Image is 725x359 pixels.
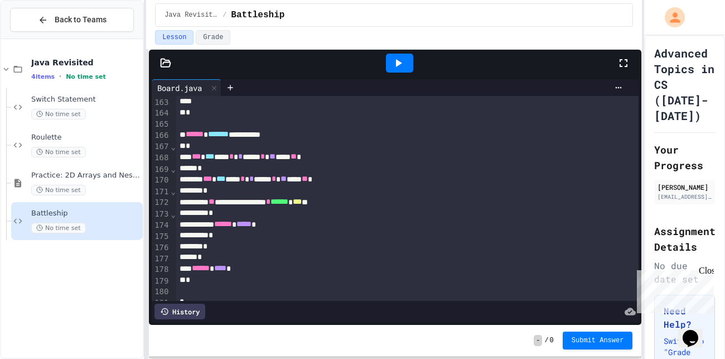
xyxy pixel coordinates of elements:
div: 178 [152,264,170,276]
div: 167 [152,141,170,152]
div: No due date set [654,259,715,286]
h2: Assignment Details [654,223,715,255]
h2: Your Progress [654,142,715,173]
div: 171 [152,186,170,198]
span: Submit Answer [572,336,624,345]
div: 180 [152,286,170,298]
span: No time set [31,109,86,119]
div: 173 [152,209,170,220]
span: Switch Statement [31,95,141,104]
button: Lesson [155,30,194,45]
span: / [544,336,548,345]
div: 174 [152,220,170,232]
div: Board.java [152,82,207,94]
span: Roulette [31,133,141,142]
div: 166 [152,130,170,142]
div: [PERSON_NAME] [658,182,712,192]
span: Back to Teams [55,14,107,26]
iframe: chat widget [632,266,714,313]
span: Practice: 2D Arrays and Nested for Loops [31,171,141,180]
div: 165 [152,119,170,130]
span: Battleship [231,8,284,22]
div: 163 [152,97,170,108]
span: / [223,11,226,20]
span: No time set [31,185,86,195]
button: Back to Teams [10,8,134,32]
div: 177 [152,253,170,265]
div: 179 [152,276,170,287]
iframe: chat widget [678,314,714,348]
span: 4 items [31,73,55,80]
span: Fold line [170,142,176,151]
div: 168 [152,152,170,164]
div: Board.java [152,79,221,96]
div: 164 [152,108,170,119]
div: Chat with us now!Close [4,4,77,71]
div: [EMAIL_ADDRESS][DOMAIN_NAME] [658,193,712,201]
span: - [534,335,542,346]
div: 172 [152,197,170,209]
span: Java Revisited [165,11,218,20]
div: 175 [152,231,170,242]
span: Fold line [170,165,176,174]
span: Battleship [31,209,141,218]
span: Java Revisited [31,58,141,68]
div: 181 [152,298,170,309]
h1: Advanced Topics in CS ([DATE]- [DATE]) [654,45,715,123]
div: My Account [653,4,688,30]
div: 169 [152,164,170,175]
div: 176 [152,242,170,253]
span: 0 [550,336,554,345]
div: History [154,304,205,319]
button: Grade [196,30,230,45]
span: No time set [31,147,86,157]
span: No time set [31,223,86,233]
span: • [59,72,61,81]
div: 170 [152,175,170,186]
span: Fold line [170,187,176,196]
h3: Need Help? [664,304,705,331]
span: No time set [66,73,106,80]
button: Submit Answer [563,332,633,350]
span: Fold line [170,210,176,219]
